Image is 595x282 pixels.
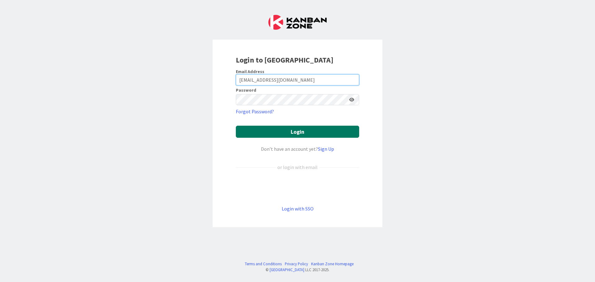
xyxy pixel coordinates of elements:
div: or login with email [276,163,319,171]
a: Kanban Zone Homepage [311,261,354,267]
a: Sign Up [318,146,334,152]
label: Password [236,88,256,92]
a: Privacy Policy [285,261,308,267]
a: [GEOGRAPHIC_DATA] [270,267,304,272]
b: Login to [GEOGRAPHIC_DATA] [236,55,333,65]
button: Login [236,126,359,138]
a: Login with SSO [282,206,314,212]
label: Email Address [236,69,264,74]
img: Kanban Zone [268,15,327,30]
a: Forgot Password? [236,108,274,115]
iframe: Sign in with Google Button [233,181,362,195]
a: Terms and Conditions [245,261,282,267]
div: © LLC 2017- 2025 . [242,267,354,273]
div: Don’t have an account yet? [236,145,359,153]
